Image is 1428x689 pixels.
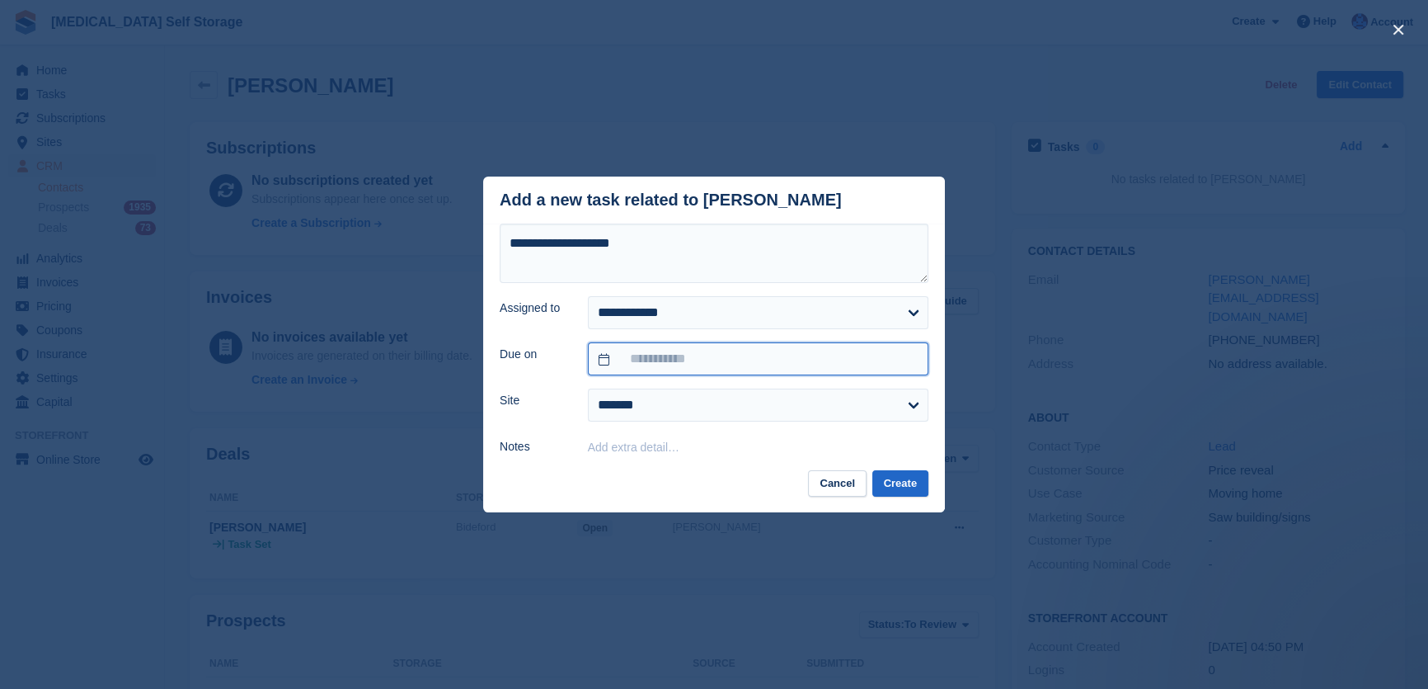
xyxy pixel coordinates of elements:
button: Create [872,470,928,498]
label: Assigned to [500,300,568,317]
button: Add extra detail… [588,441,679,454]
label: Notes [500,438,568,455]
button: Cancel [808,470,867,498]
div: Add a new task related to [PERSON_NAME] [500,191,842,210]
label: Site [500,392,568,409]
button: close [1385,17,1412,43]
label: Due on [500,346,568,363]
